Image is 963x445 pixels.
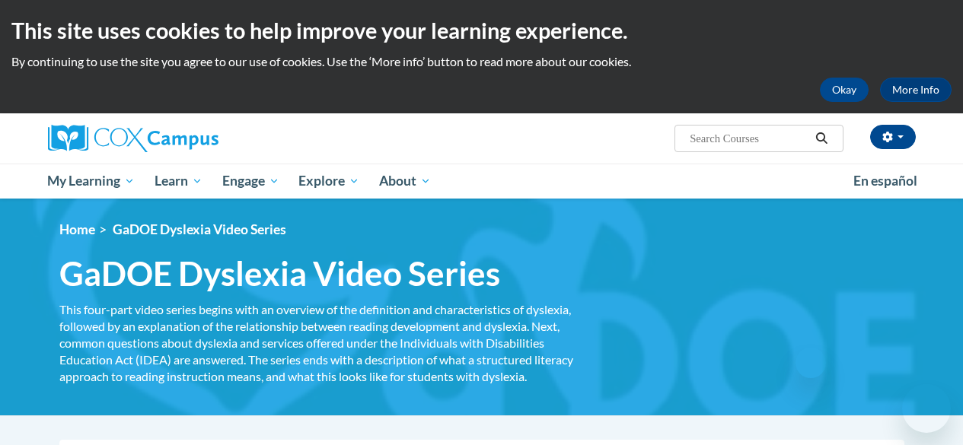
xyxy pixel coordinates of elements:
span: Learn [155,172,202,190]
a: Engage [212,164,289,199]
div: Main menu [37,164,927,199]
a: Explore [289,164,369,199]
iframe: Close message [796,348,826,378]
span: En español [853,173,917,189]
button: Okay [820,78,869,102]
span: Engage [222,172,279,190]
img: Cox Campus [48,125,218,152]
a: More Info [880,78,952,102]
a: Learn [145,164,212,199]
div: This four-part video series begins with an overview of the definition and characteristics of dysl... [59,301,585,385]
a: Cox Campus [48,125,322,152]
a: About [369,164,441,199]
button: Account Settings [870,125,916,149]
a: My Learning [38,164,145,199]
a: En español [843,165,927,197]
iframe: Button to launch messaging window [902,384,951,433]
span: Explore [298,172,359,190]
span: GaDOE Dyslexia Video Series [59,253,500,294]
span: My Learning [47,172,135,190]
a: Home [59,221,95,237]
button: Search [810,129,833,148]
span: About [379,172,431,190]
input: Search Courses [688,129,810,148]
h2: This site uses cookies to help improve your learning experience. [11,15,952,46]
span: GaDOE Dyslexia Video Series [113,221,286,237]
p: By continuing to use the site you agree to our use of cookies. Use the ‘More info’ button to read... [11,53,952,70]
